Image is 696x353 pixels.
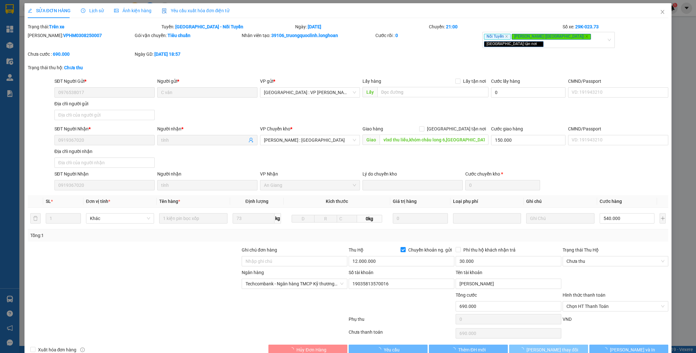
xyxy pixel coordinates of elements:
span: Chưa thu [566,256,664,266]
span: Giá trị hàng [393,199,417,204]
input: Dọc đường [377,87,488,97]
div: VP gửi [260,78,360,85]
input: Dọc đường [380,135,488,145]
input: Ghi Chú [526,213,594,224]
b: Tiêu chuẩn [168,33,190,38]
img: icon [162,8,167,14]
div: CMND/Passport [568,78,668,85]
div: SĐT Người Gửi [54,78,155,85]
th: Ghi chú [524,195,597,208]
span: clock-circle [81,8,85,13]
span: Yêu cầu xuất hóa đơn điện tử [162,8,230,13]
input: Cước lấy hàng [491,87,565,98]
span: loading [603,347,610,352]
input: Cước giao hàng [491,135,565,145]
span: An Giang [264,180,356,190]
div: Chưa cước : [28,51,133,58]
span: Khác [90,214,150,223]
div: SĐT Người Nhận [54,170,155,177]
b: [DATE] 18:57 [154,52,180,57]
span: Chuyển khoản ng. gửi [406,246,454,253]
span: [GEOGRAPHIC_DATA] tận nơi [484,41,544,47]
b: Chưa thu [64,65,83,70]
span: [PERSON_NAME] ([GEOGRAPHIC_DATA]) [512,34,591,40]
span: close [585,35,588,38]
div: Chưa thanh toán [348,329,455,340]
span: 0kg [357,215,382,223]
div: Số xe: [562,23,669,30]
span: VP Chuyển kho [260,126,290,131]
span: Nối Tuyến [484,34,511,40]
span: Thu Hộ [349,247,363,253]
div: Địa chỉ người gửi [54,100,155,107]
input: 0 [393,213,448,224]
label: Ghi chú đơn hàng [242,247,277,253]
label: Tên tài khoản [456,270,482,275]
b: 39106_truongquoclinh.longhoan [271,33,338,38]
label: Hình thức thanh toán [563,292,605,298]
div: SĐT Người Nhận [54,125,155,132]
span: user-add [248,138,254,143]
label: Số tài khoản [349,270,373,275]
span: Hà Nội : VP Hoàng Mai [264,88,356,97]
div: Trạng thái: [27,23,161,30]
div: Trạng thái Thu Hộ [563,246,668,253]
div: Chuyến: [428,23,562,30]
input: C [337,215,357,223]
label: Cước giao hàng [491,126,523,131]
input: Tên tài khoản [456,279,561,289]
b: 21:00 [446,24,458,29]
label: Cước lấy hàng [491,79,520,84]
span: edit [28,8,32,13]
span: SL [46,199,51,204]
b: VPHM0308250007 [63,33,102,38]
b: [GEOGRAPHIC_DATA] - Nối Tuyến [175,24,243,29]
span: Lấy [362,87,377,97]
b: 0 [395,33,398,38]
div: Tuyến: [161,23,295,30]
b: 690.000 [53,52,70,57]
span: Ảnh kiện hàng [114,8,151,13]
input: Địa chỉ của người gửi [54,110,155,120]
input: D [292,215,314,223]
div: Nhân viên tạo: [242,32,374,39]
th: Loại phụ phí [450,195,524,208]
div: Người nhận [157,125,257,132]
div: Địa chỉ người nhận [54,148,155,155]
div: CMND/Passport [568,125,668,132]
span: [GEOGRAPHIC_DATA] tận nơi [424,125,488,132]
div: Lý do chuyển kho [362,170,463,177]
span: Hồ Chí Minh : Kho Quận 12 [264,135,356,145]
label: Ngân hàng [242,270,264,275]
span: close [538,42,541,45]
span: loading [377,347,384,352]
input: Số tài khoản [349,279,454,289]
div: Ngày GD: [135,51,240,58]
span: loading [451,347,458,352]
button: plus [660,213,666,224]
span: Giao [362,135,380,145]
div: Gói vận chuyển: [135,32,240,39]
span: Cước hàng [600,199,622,204]
button: delete [30,213,41,224]
span: Tên hàng [159,199,180,204]
div: Cước rồi : [375,32,481,39]
input: R [314,215,337,223]
span: Đơn vị tính [86,199,110,204]
span: loading [289,347,296,352]
div: Người gửi [157,78,257,85]
span: kg [275,213,281,224]
div: Tổng: 1 [30,232,269,239]
div: Ngày: [295,23,428,30]
span: Giao hàng [362,126,383,131]
span: Techcombank - Ngân hàng TMCP Kỹ thương Việt Nam [246,279,343,289]
b: Trên xe [49,24,64,29]
span: info-circle [80,348,85,352]
button: Close [653,3,672,21]
input: Địa chỉ của người nhận [54,157,155,168]
span: Định lượng [245,199,268,204]
span: Lịch sử [81,8,104,13]
div: Người nhận [157,170,257,177]
div: Cước chuyển kho [465,170,540,177]
b: 29K-023.73 [575,24,599,29]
